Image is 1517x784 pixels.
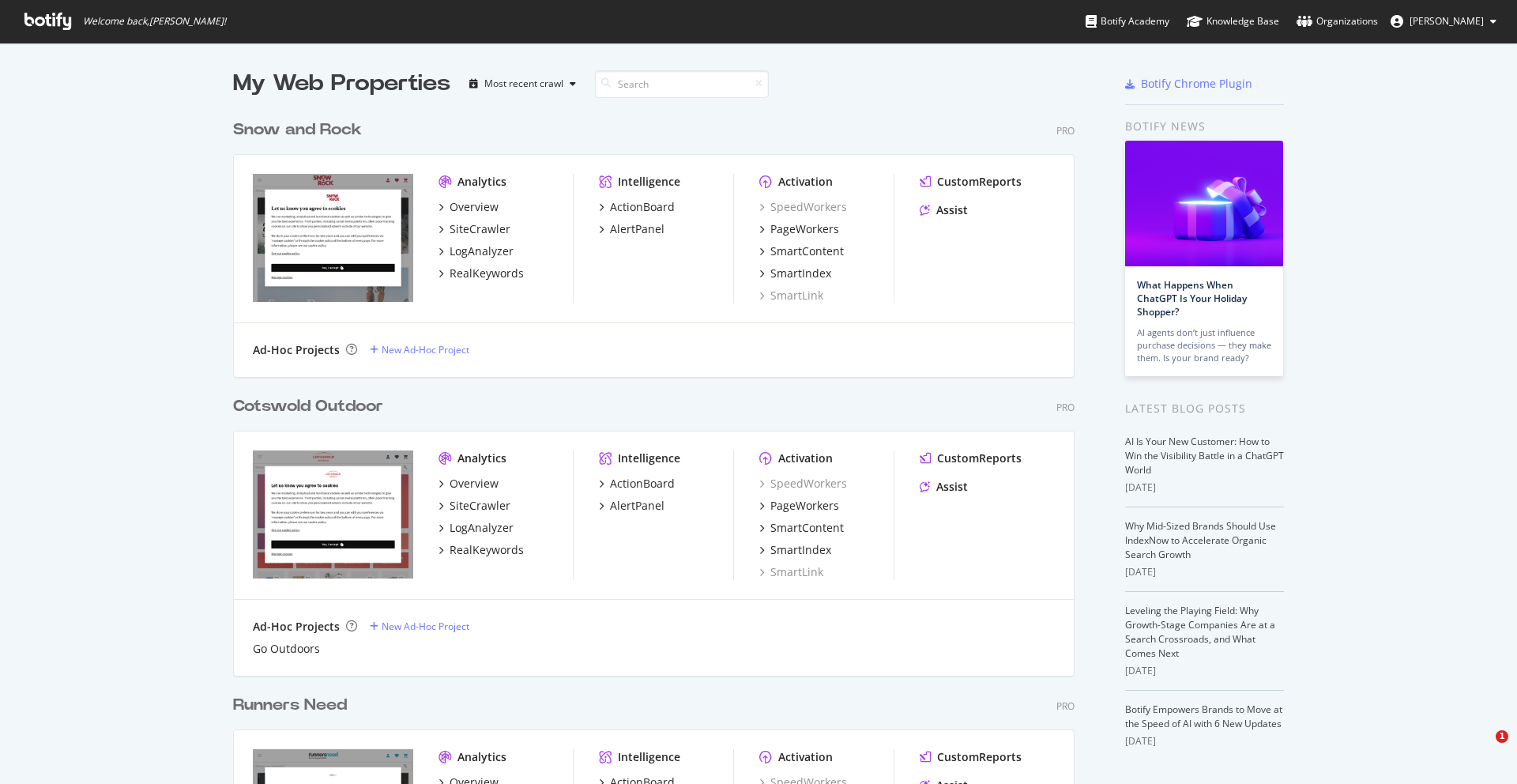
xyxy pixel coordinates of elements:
a: Cotswold Outdoor [233,395,390,418]
div: PageWorkers [770,498,839,514]
div: [DATE] [1125,664,1284,678]
div: Assist [936,479,968,495]
div: Analytics [457,174,506,190]
div: [DATE] [1125,565,1284,579]
div: Intelligence [618,749,680,765]
a: PageWorkers [759,221,839,237]
a: ActionBoard [599,476,675,492]
div: Snow and Rock [233,119,362,141]
div: AlertPanel [610,221,664,237]
div: CustomReports [937,450,1022,466]
div: Knowledge Base [1187,13,1279,29]
a: New Ad-Hoc Project [370,343,469,356]
div: PageWorkers [770,221,839,237]
a: Assist [920,202,968,218]
a: CustomReports [920,749,1022,765]
div: [DATE] [1125,734,1284,748]
a: SmartContent [759,520,844,536]
div: ActionBoard [610,199,675,215]
a: Snow and Rock [233,119,368,141]
a: New Ad-Hoc Project [370,620,469,633]
div: LogAnalyzer [450,520,514,536]
a: Assist [920,479,968,495]
div: SmartContent [770,243,844,259]
div: Ad-Hoc Projects [253,342,340,358]
a: CustomReports [920,174,1022,190]
div: LogAnalyzer [450,243,514,259]
div: Assist [936,202,968,218]
a: CustomReports [920,450,1022,466]
div: My Web Properties [233,68,450,100]
div: Runners Need [233,694,347,717]
div: Botify Academy [1086,13,1169,29]
div: AlertPanel [610,498,664,514]
div: Activation [778,174,833,190]
div: Ad-Hoc Projects [253,619,340,635]
img: https://www.cotswoldoutdoor.com [253,450,413,579]
a: SmartLink [759,564,823,580]
div: Activation [778,450,833,466]
div: SiteCrawler [450,221,510,237]
span: 1 [1496,730,1508,743]
div: New Ad-Hoc Project [382,343,469,356]
a: LogAnalyzer [439,520,514,536]
a: What Happens When ChatGPT Is Your Holiday Shopper? [1137,278,1247,318]
a: SiteCrawler [439,498,510,514]
div: SmartIndex [770,542,831,558]
div: Latest Blog Posts [1125,400,1284,417]
img: What Happens When ChatGPT Is Your Holiday Shopper? [1125,141,1283,266]
a: Runners Need [233,694,353,717]
button: Most recent crawl [463,71,582,96]
input: Search [595,70,769,98]
span: Welcome back, [PERSON_NAME] ! [83,15,226,28]
a: AI Is Your New Customer: How to Win the Visibility Battle in a ChatGPT World [1125,435,1284,477]
div: SmartIndex [770,266,831,281]
div: Activation [778,749,833,765]
div: AI agents don’t just influence purchase decisions — they make them. Is your brand ready? [1137,326,1271,364]
div: Analytics [457,749,506,765]
div: Pro [1056,699,1075,713]
div: Overview [450,476,499,492]
a: SpeedWorkers [759,476,847,492]
a: AlertPanel [599,221,664,237]
div: Organizations [1297,13,1378,29]
a: SmartLink [759,288,823,303]
div: Intelligence [618,450,680,466]
a: LogAnalyzer [439,243,514,259]
div: CustomReports [937,749,1022,765]
a: Why Mid-Sized Brands Should Use IndexNow to Accelerate Organic Search Growth [1125,519,1276,561]
div: New Ad-Hoc Project [382,620,469,633]
div: Botify news [1125,118,1284,135]
a: Botify Chrome Plugin [1125,76,1252,92]
a: ActionBoard [599,199,675,215]
a: Botify Empowers Brands to Move at the Speed of AI with 6 New Updates [1125,703,1282,730]
div: RealKeywords [450,266,524,281]
a: RealKeywords [439,266,524,281]
a: SpeedWorkers [759,199,847,215]
div: Cotswold Outdoor [233,395,383,418]
div: [DATE] [1125,481,1284,495]
a: Leveling the Playing Field: Why Growth-Stage Companies Are at a Search Crossroads, and What Comes... [1125,604,1275,660]
div: CustomReports [937,174,1022,190]
div: Pro [1056,401,1075,414]
div: SiteCrawler [450,498,510,514]
a: SmartIndex [759,542,831,558]
a: SmartIndex [759,266,831,281]
a: AlertPanel [599,498,664,514]
iframe: Intercom live chat [1463,730,1501,768]
button: [PERSON_NAME] [1378,9,1509,34]
div: Pro [1056,124,1075,138]
div: Intelligence [618,174,680,190]
div: ActionBoard [610,476,675,492]
span: Ellie Combes [1410,14,1484,28]
a: Go Outdoors [253,641,320,657]
div: Analytics [457,450,506,466]
a: RealKeywords [439,542,524,558]
a: Overview [439,199,499,215]
div: Overview [450,199,499,215]
a: Overview [439,476,499,492]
